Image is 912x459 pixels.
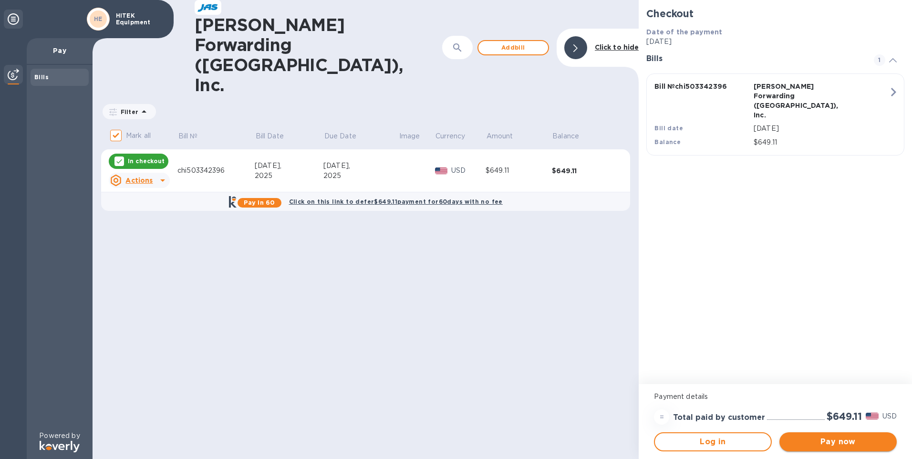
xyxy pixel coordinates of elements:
img: USD [435,167,448,174]
p: Payment details [654,392,897,402]
p: Bill № [178,131,198,141]
b: HE [94,15,103,22]
span: 1 [874,54,885,66]
p: USD [451,166,486,176]
p: Currency [435,131,465,141]
span: Bill Date [256,131,296,141]
div: = [654,409,669,425]
p: In checkout [128,157,165,165]
b: Bill date [654,125,683,132]
p: USD [882,411,897,421]
div: chi503342396 [177,166,255,176]
p: [DATE] [646,37,904,47]
p: Mark all [126,131,151,141]
p: Pay [34,46,85,55]
span: Balance [552,131,591,141]
p: Amount [487,131,513,141]
span: Pay now [787,436,889,448]
p: Bill № chi503342396 [654,82,750,91]
b: Date of the payment [646,28,722,36]
p: $649.11 [754,137,889,147]
div: $649.11 [486,166,552,176]
b: Balance [654,138,681,146]
p: Bill Date [256,131,284,141]
p: Image [399,131,420,141]
span: Bill № [178,131,210,141]
h2: $649.11 [827,410,862,422]
button: Pay now [779,432,897,451]
button: Addbill [477,40,549,55]
span: Due Date [324,131,369,141]
div: 2025 [323,171,398,181]
b: Click to hide [595,43,639,51]
b: Bills [34,73,49,81]
div: $649.11 [552,166,618,176]
img: Logo [40,441,80,452]
h3: Bills [646,54,862,63]
b: Click on this link to defer $649.11 payment for 60 days with no fee [289,198,503,205]
span: Add bill [486,42,540,53]
button: Bill №chi503342396[PERSON_NAME] Forwarding ([GEOGRAPHIC_DATA]), Inc.Bill date[DATE]Balance$649.11 [646,73,904,156]
h3: Total paid by customer [673,413,765,422]
u: Actions [125,177,153,184]
p: Powered by [39,431,80,441]
p: [DATE] [754,124,889,134]
div: 2025 [255,171,323,181]
img: USD [866,413,879,419]
div: [DATE], [323,161,398,171]
p: Due Date [324,131,356,141]
p: HITEK Equipment [116,12,164,26]
b: Pay in 60 [244,199,275,206]
p: [PERSON_NAME] Forwarding ([GEOGRAPHIC_DATA]), Inc. [754,82,849,120]
span: Amount [487,131,526,141]
p: Filter [117,108,138,116]
button: Log in [654,432,771,451]
span: Log in [663,436,763,448]
h1: [PERSON_NAME] Forwarding ([GEOGRAPHIC_DATA]), Inc. [195,15,417,95]
p: Balance [552,131,579,141]
div: [DATE], [255,161,323,171]
h2: Checkout [646,8,904,20]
